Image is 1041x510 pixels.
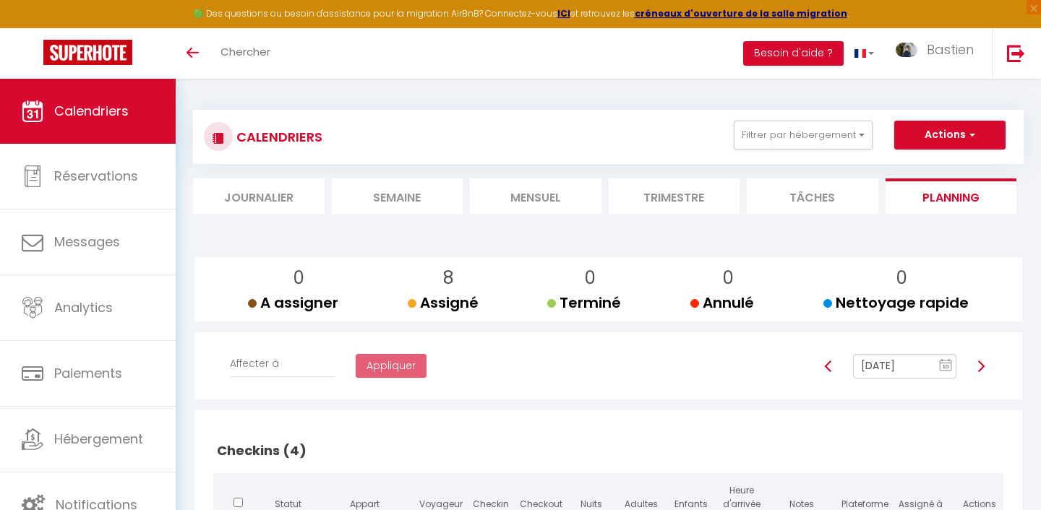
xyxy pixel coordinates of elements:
[419,264,479,292] p: 8
[43,40,132,65] img: Super Booking
[734,121,873,150] button: Filtrer par hébergement
[559,264,621,292] p: 0
[260,264,338,292] p: 0
[557,7,570,20] a: ICI
[942,363,949,370] text: 10
[975,360,987,372] img: arrow-right3.svg
[747,178,878,214] li: Tâches
[896,43,917,57] img: ...
[213,428,1003,473] h2: Checkins (4)
[894,121,1006,150] button: Actions
[886,178,1017,214] li: Planning
[835,264,969,292] p: 0
[823,360,834,372] img: arrow-left3.svg
[609,178,740,214] li: Trimestre
[54,364,122,382] span: Paiements
[408,293,479,313] span: Assigné
[193,178,325,214] li: Journalier
[635,7,847,20] a: créneaux d'ouverture de la salle migration
[853,354,956,379] input: Select Date
[54,298,113,316] span: Analytics
[210,28,281,79] a: Chercher
[1007,44,1025,62] img: logout
[350,498,380,510] span: Appart
[470,178,601,214] li: Mensuel
[356,354,427,379] button: Appliquer
[233,121,322,153] h3: CALENDRIERS
[54,102,129,120] span: Calendriers
[690,293,754,313] span: Annulé
[275,498,301,510] span: Statut
[743,41,844,66] button: Besoin d'aide ?
[702,264,754,292] p: 0
[823,293,969,313] span: Nettoyage rapide
[547,293,621,313] span: Terminé
[332,178,463,214] li: Semaine
[220,44,270,59] span: Chercher
[54,430,143,448] span: Hébergement
[927,40,974,59] span: Bastien
[248,293,338,313] span: A assigner
[54,167,138,185] span: Réservations
[885,28,992,79] a: ... Bastien
[54,233,120,251] span: Messages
